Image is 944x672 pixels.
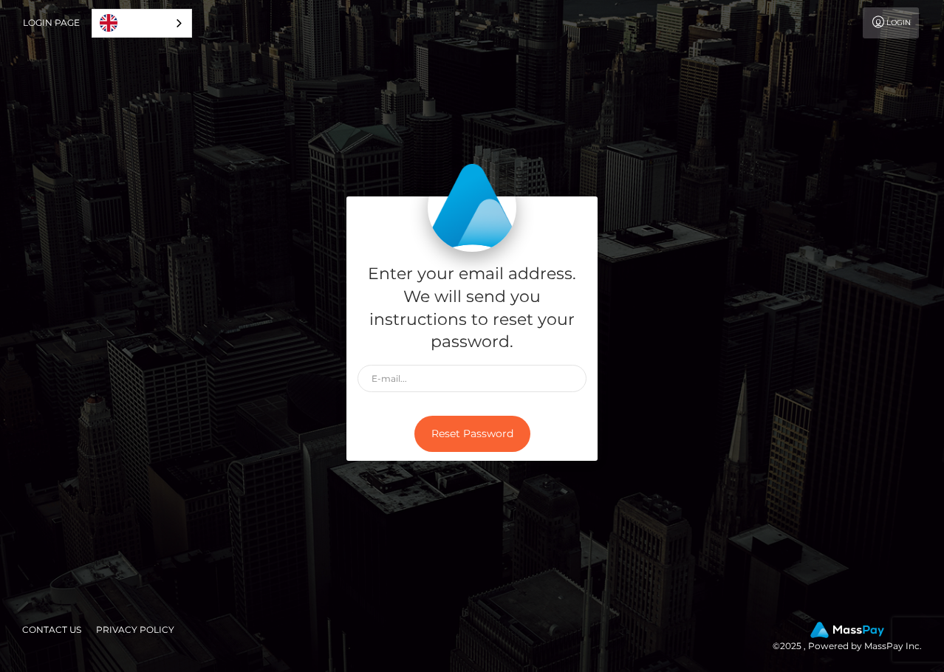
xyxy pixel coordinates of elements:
a: Contact Us [16,618,87,641]
a: English [92,10,191,37]
img: MassPay Login [428,163,516,252]
div: © 2025 , Powered by MassPay Inc. [773,622,933,654]
input: E-mail... [358,365,586,392]
aside: Language selected: English [92,9,192,38]
h5: Enter your email address. We will send you instructions to reset your password. [358,263,586,354]
a: Login [863,7,919,38]
button: Reset Password [414,416,530,452]
a: Login Page [23,7,80,38]
img: MassPay [810,622,884,638]
a: Privacy Policy [90,618,180,641]
div: Language [92,9,192,38]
